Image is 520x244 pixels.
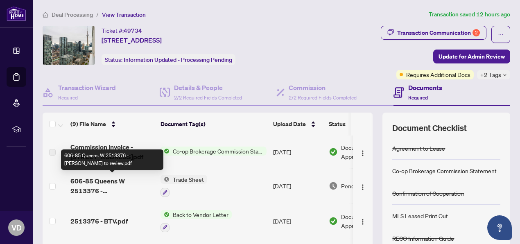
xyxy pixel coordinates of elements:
[67,113,157,136] th: (9) File Name
[270,113,326,136] th: Upload Date
[392,166,497,175] div: Co-op Brokerage Commission Statement
[270,168,326,203] td: [DATE]
[174,83,242,93] h4: Details & People
[329,217,338,226] img: Document Status
[406,70,470,79] span: Requires Additional Docs
[161,147,170,156] img: Status Icon
[408,95,428,101] span: Required
[329,120,346,129] span: Status
[161,210,232,232] button: Status IconBack to Vendor Letter
[498,32,504,37] span: ellipsis
[487,215,512,240] button: Open asap
[58,83,116,93] h4: Transaction Wizard
[102,54,235,65] div: Status:
[408,83,442,93] h4: Documents
[341,143,392,161] span: Document Approved
[161,175,207,197] button: Status IconTrade Sheet
[70,176,154,196] span: 606-85 Queens W 2513376 - [PERSON_NAME] to review.pdf
[52,11,93,18] span: Deal Processing
[61,149,163,170] div: 606-85 Queens W 2513376 - [PERSON_NAME] to review.pdf
[397,26,480,39] div: Transaction Communication
[329,147,338,156] img: Document Status
[102,26,142,35] div: Ticket #:
[58,95,78,101] span: Required
[170,147,267,156] span: Co-op Brokerage Commission Statement
[170,175,207,184] span: Trade Sheet
[7,6,26,21] img: logo
[392,189,464,198] div: Confirmation of Cooperation
[439,50,505,63] span: Update for Admin Review
[392,144,445,153] div: Agreement to Lease
[359,219,366,225] img: Logo
[70,120,106,129] span: (9) File Name
[96,10,99,19] li: /
[329,181,338,190] img: Document Status
[43,26,95,65] img: IMG-C12254263_1.jpg
[429,10,510,19] article: Transaction saved 12 hours ago
[157,113,270,136] th: Document Tag(s)
[124,27,142,34] span: 49734
[381,26,486,40] button: Transaction Communication2
[102,11,146,18] span: View Transaction
[270,136,326,168] td: [DATE]
[503,73,507,77] span: down
[356,215,369,228] button: Logo
[43,12,48,18] span: home
[326,113,395,136] th: Status
[70,216,128,226] span: 2513376 - BTV.pdf
[359,150,366,156] img: Logo
[161,147,267,156] button: Status IconCo-op Brokerage Commission Statement
[289,95,357,101] span: 2/2 Required Fields Completed
[433,50,510,63] button: Update for Admin Review
[356,145,369,158] button: Logo
[70,142,154,162] span: Commission Invoice - [STREET_ADDRESS]pdf
[392,211,448,220] div: MLS Leased Print Out
[473,29,480,36] div: 2
[102,35,162,45] span: [STREET_ADDRESS]
[480,70,501,79] span: +2 Tags
[289,83,357,93] h4: Commission
[359,184,366,190] img: Logo
[341,212,392,230] span: Document Approved
[392,122,467,134] span: Document Checklist
[356,179,369,192] button: Logo
[124,56,232,63] span: Information Updated - Processing Pending
[161,210,170,219] img: Status Icon
[11,222,22,233] span: VD
[341,181,382,190] span: Pending Review
[161,175,170,184] img: Status Icon
[174,95,242,101] span: 2/2 Required Fields Completed
[392,234,454,243] div: RECO Information Guide
[270,203,326,239] td: [DATE]
[273,120,306,129] span: Upload Date
[170,210,232,219] span: Back to Vendor Letter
